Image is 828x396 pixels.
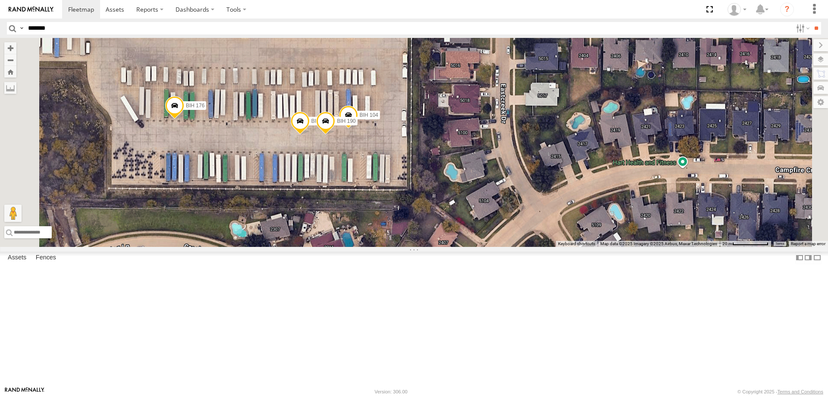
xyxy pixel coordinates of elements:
label: Map Settings [813,96,828,108]
span: BIH 104 [360,112,378,118]
label: Fences [31,252,60,264]
label: Search Query [18,22,25,34]
label: Search Filter Options [793,22,811,34]
a: Visit our Website [5,387,44,396]
label: Assets [3,252,31,264]
span: Map data ©2025 Imagery ©2025 Airbus, Maxar Technologies [600,241,717,246]
label: Measure [4,82,16,94]
span: BIH 176 [186,103,204,109]
button: Zoom Home [4,66,16,78]
img: rand-logo.svg [9,6,53,12]
label: Dock Summary Table to the Right [804,252,812,264]
button: Keyboard shortcuts [558,241,595,247]
span: BIH 115 [311,118,330,124]
span: 20 m [722,241,732,246]
div: Nele . [724,3,750,16]
button: Zoom in [4,42,16,54]
i: ? [780,3,794,16]
span: BIH 190 [337,118,355,124]
button: Zoom out [4,54,16,66]
div: Version: 306.00 [375,389,408,394]
div: © Copyright 2025 - [737,389,823,394]
a: Terms and Conditions [778,389,823,394]
label: Hide Summary Table [813,252,822,264]
button: Drag Pegman onto the map to open Street View [4,205,22,222]
label: Dock Summary Table to the Left [795,252,804,264]
a: Report a map error [791,241,825,246]
a: Terms (opens in new tab) [775,242,784,246]
button: Map Scale: 20 m per 80 pixels [720,241,771,247]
